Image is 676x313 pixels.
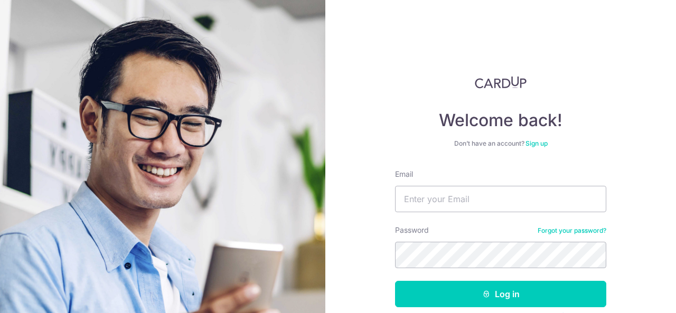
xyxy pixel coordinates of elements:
a: Sign up [525,139,548,147]
button: Log in [395,281,606,307]
h4: Welcome back! [395,110,606,131]
label: Password [395,225,429,235]
a: Forgot your password? [538,226,606,235]
div: Don’t have an account? [395,139,606,148]
input: Enter your Email [395,186,606,212]
img: CardUp Logo [475,76,527,89]
label: Email [395,169,413,179]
